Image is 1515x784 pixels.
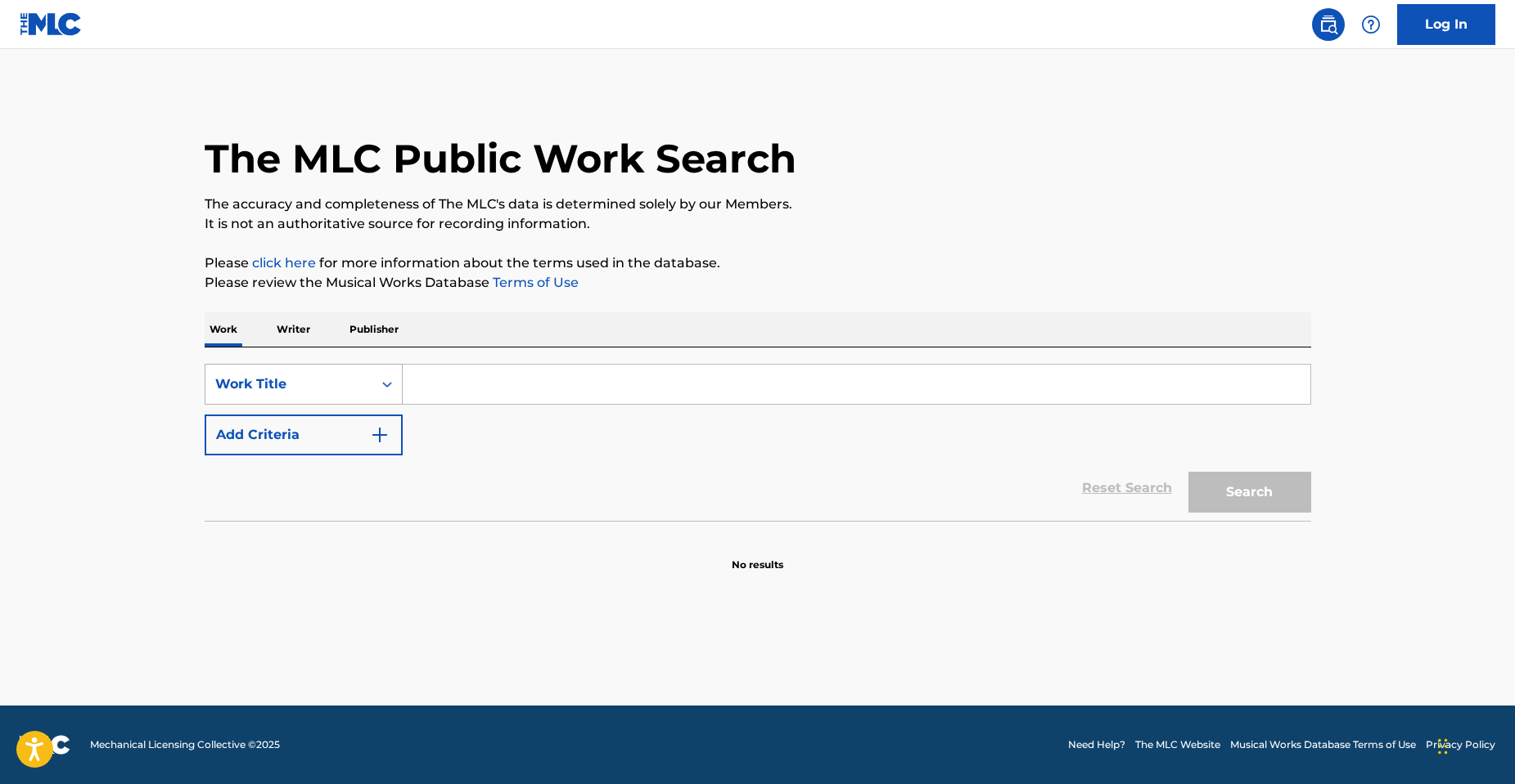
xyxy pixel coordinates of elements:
a: Need Help? [1068,737,1125,752]
img: search [1319,15,1338,34]
button: Add Criteria [205,414,403,455]
a: Terms of Use [489,275,579,290]
span: Mechanical Licensing Collective © 2025 [90,737,280,752]
a: Musical Works Database Terms of Use [1230,737,1416,752]
p: It is not an authoritative source for recording information. [205,214,1311,234]
p: Publisher [345,312,404,347]
a: Privacy Policy [1426,737,1495,752]
img: logo [20,735,70,755]
a: The MLC Website [1135,737,1220,752]
p: No results [732,538,783,572]
p: Work [205,312,242,347]
img: help [1361,15,1381,34]
a: Public Search [1312,8,1345,41]
img: 9d2ae6d4665cec9f34b9.svg [370,425,390,445]
div: Help [1355,8,1387,41]
p: Please review the Musical Works Database [205,273,1311,293]
p: The accuracy and completeness of The MLC's data is determined solely by our Members. [205,195,1311,214]
p: Writer [272,312,315,347]
h1: The MLC Public Work Search [205,134,796,183]
img: MLC Logo [20,12,83,36]
a: click here [252,255,316,271]
p: Please for more information about the terms used in the database. [205,253,1311,273]
div: Work Title [215,374,363,394]
form: Search Form [205,364,1311,521]
a: Log In [1397,4,1495,45]
div: Drag [1438,722,1448,771]
iframe: Chat Widget [1433,706,1515,784]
